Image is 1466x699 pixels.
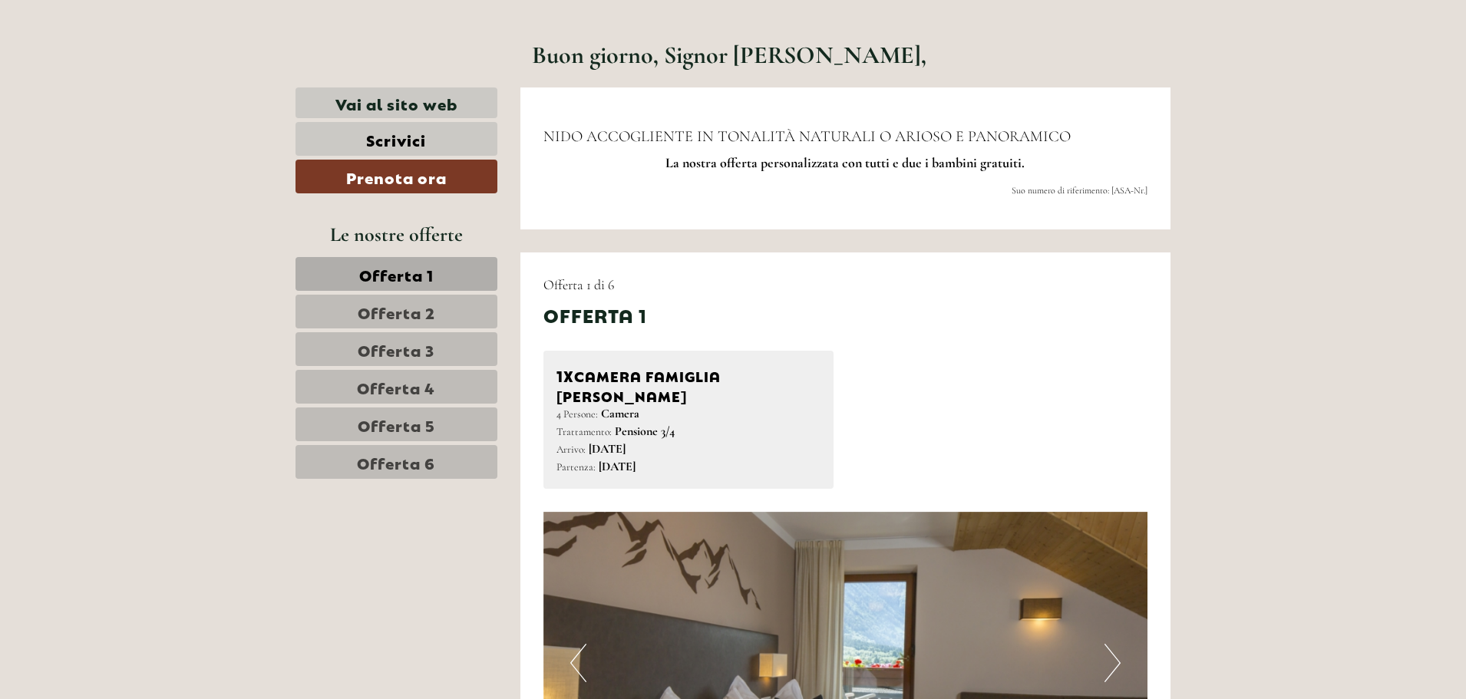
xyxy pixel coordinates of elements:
[615,424,675,439] b: Pensione 3/4
[1012,185,1147,196] span: Suo numero di riferimento: [ASA-Nr.]
[589,441,626,457] b: [DATE]
[296,87,497,119] a: Vai al sito web
[359,263,434,285] span: Offerta 1
[556,407,598,420] small: 4 Persone:
[296,160,497,193] a: Prenota ora
[556,443,586,456] small: Arrivo:
[358,414,435,435] span: Offerta 5
[556,460,596,473] small: Partenza:
[532,41,926,68] h1: Buon giorno, Signor [PERSON_NAME],
[665,154,1025,171] span: La nostra offerta personalizzata con tutti e due i bambini gratuiti.
[601,406,639,421] b: Camera
[543,276,614,293] span: Offerta 1 di 6
[357,376,435,397] span: Offerta 4
[543,127,1071,146] span: NIDO ACCOGLIENTE IN TONALITÀ NATURALI O ARIOSO E PANORAMICO
[1104,644,1121,682] button: Next
[296,122,497,156] a: Scrivici
[570,644,586,682] button: Previous
[599,459,636,474] b: [DATE]
[543,302,647,328] div: Offerta 1
[556,364,574,385] b: 1x
[358,301,435,322] span: Offerta 2
[357,451,435,473] span: Offerta 6
[296,220,497,249] div: Le nostre offerte
[556,425,612,438] small: Trattamento:
[556,364,821,405] div: Camera famiglia [PERSON_NAME]
[358,338,434,360] span: Offerta 3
